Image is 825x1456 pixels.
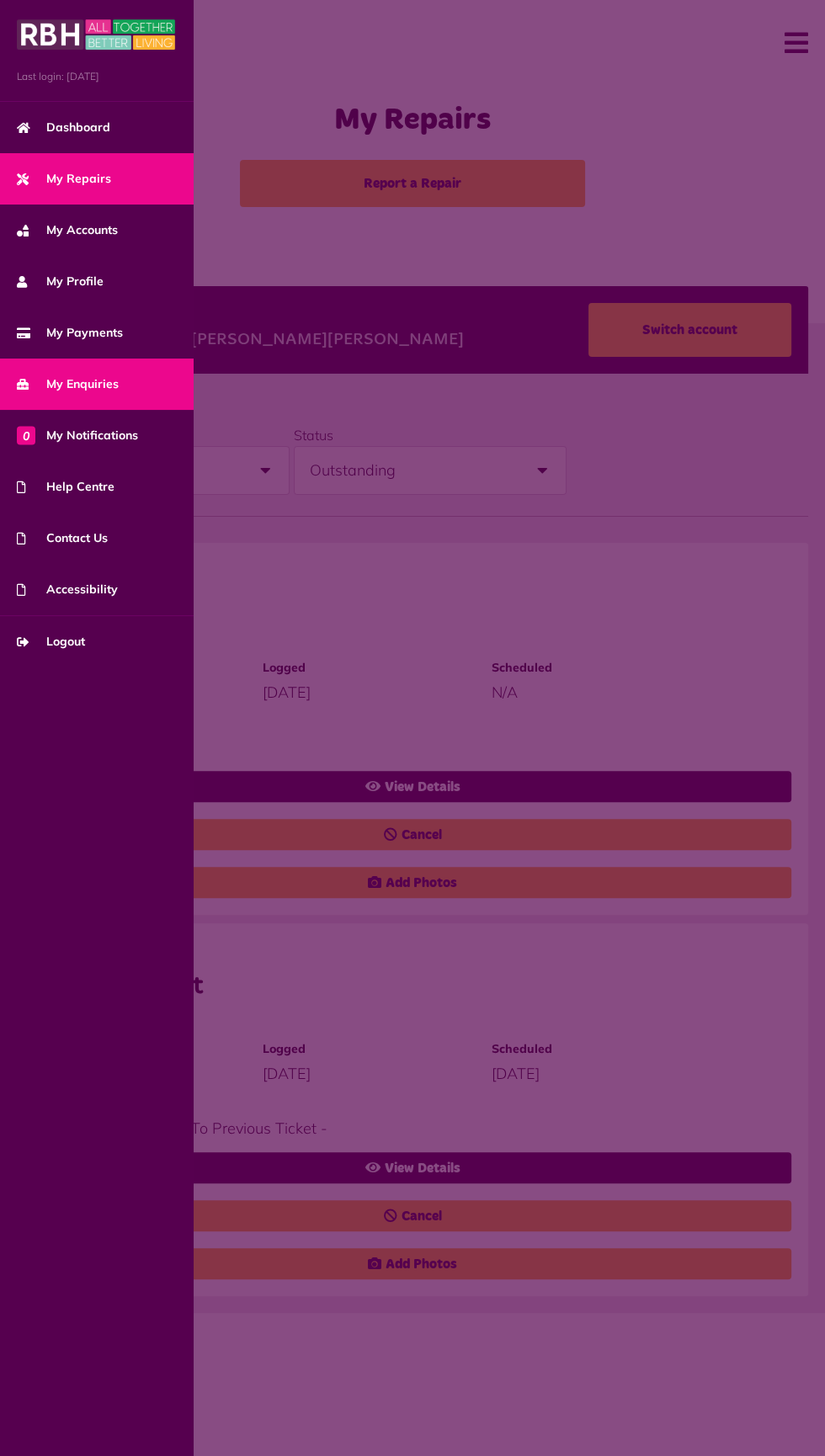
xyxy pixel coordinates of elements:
[17,426,35,444] span: 0
[17,633,85,651] span: Logout
[17,581,118,598] span: Accessibility
[17,375,119,393] span: My Enquiries
[17,69,177,84] span: Last login: [DATE]
[17,17,175,52] img: MyRBH
[17,119,110,136] span: Dashboard
[17,478,114,496] span: Help Centre
[17,273,104,290] span: My Profile
[17,529,108,547] span: Contact Us
[17,427,138,444] span: My Notifications
[17,170,111,188] span: My Repairs
[17,324,123,342] span: My Payments
[17,221,118,239] span: My Accounts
